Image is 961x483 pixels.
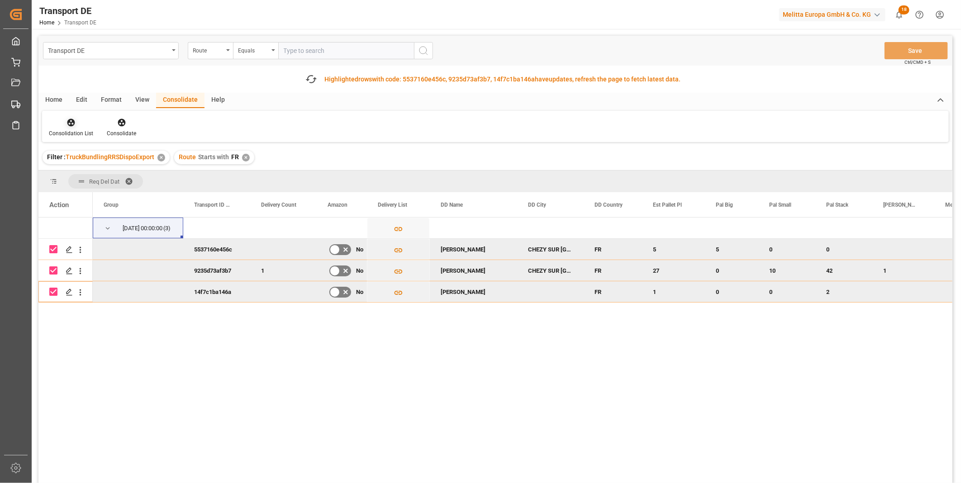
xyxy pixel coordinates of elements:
[705,260,758,281] div: 0
[179,153,196,161] span: Route
[885,42,948,59] button: Save
[517,260,584,281] div: CHEZY SUR [GEOGRAPHIC_DATA]
[356,239,363,260] span: No
[157,154,165,161] div: ✕
[48,44,169,56] div: Transport DE
[758,239,815,260] div: 0
[584,281,642,302] div: FR
[183,239,250,260] div: 5537160e456c
[163,218,171,239] span: (3)
[156,93,205,108] div: Consolidate
[43,42,179,59] button: open menu
[233,42,278,59] button: open menu
[238,44,269,55] div: Equals
[193,44,224,55] div: Route
[528,202,546,208] span: DD City
[584,239,642,260] div: FR
[653,202,682,208] span: Est Pallet Pl
[38,218,93,239] div: Press SPACE to select this row.
[909,5,930,25] button: Help Center
[899,5,909,14] span: 18
[642,260,705,281] div: 27
[242,154,250,161] div: ✕
[414,42,433,59] button: search button
[38,93,69,108] div: Home
[49,129,93,137] div: Consolidation List
[378,202,407,208] span: Delivery List
[325,75,681,84] div: Highlighted with code: 5537160e456c, 9235d73af3b7, 14f7c1ba146a updates, refresh the page to fetc...
[205,93,232,108] div: Help
[123,218,162,239] div: [DATE] 00:00:00
[107,129,136,137] div: Consolidate
[441,202,463,208] span: DD Name
[779,6,889,23] button: Melitta Europa GmbH & Co. KG
[183,260,250,281] div: 9235d73af3b7
[38,239,93,260] div: Press SPACE to deselect this row.
[183,281,250,302] div: 14f7c1ba146a
[595,202,623,208] span: DD Country
[517,239,584,260] div: CHEZY SUR [GEOGRAPHIC_DATA]
[769,202,791,208] span: Pal Small
[430,239,517,260] div: [PERSON_NAME]
[716,202,733,208] span: Pal Big
[779,8,885,21] div: Melitta Europa GmbH & Co. KG
[261,202,296,208] span: Delivery Count
[356,260,363,281] span: No
[758,260,815,281] div: 10
[38,281,93,303] div: Press SPACE to deselect this row.
[815,260,872,281] div: 42
[278,42,414,59] input: Type to search
[231,153,239,161] span: FR
[359,76,372,83] span: rows
[39,4,96,18] div: Transport DE
[904,59,931,66] span: Ctrl/CMD + S
[826,202,848,208] span: Pal Stack
[38,260,93,281] div: Press SPACE to deselect this row.
[705,239,758,260] div: 5
[758,281,815,302] div: 0
[705,281,758,302] div: 0
[194,202,231,208] span: Transport ID Logward
[69,93,94,108] div: Edit
[356,282,363,303] span: No
[535,76,549,83] span: have
[66,153,154,161] span: TruckBundlingRRSDispoExport
[104,202,119,208] span: Group
[889,5,909,25] button: show 18 new notifications
[188,42,233,59] button: open menu
[430,260,517,281] div: [PERSON_NAME]
[815,239,872,260] div: 0
[430,281,517,302] div: [PERSON_NAME]
[49,201,69,209] div: Action
[39,19,54,26] a: Home
[198,153,229,161] span: Starts with
[584,260,642,281] div: FR
[872,260,934,281] div: 1
[642,281,705,302] div: 1
[47,153,66,161] span: Filter :
[128,93,156,108] div: View
[89,178,119,185] span: Req Del Dat
[642,239,705,260] div: 5
[250,260,317,281] div: 1
[328,202,347,208] span: Amazon
[815,281,872,302] div: 2
[94,93,128,108] div: Format
[883,202,915,208] span: [PERSON_NAME]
